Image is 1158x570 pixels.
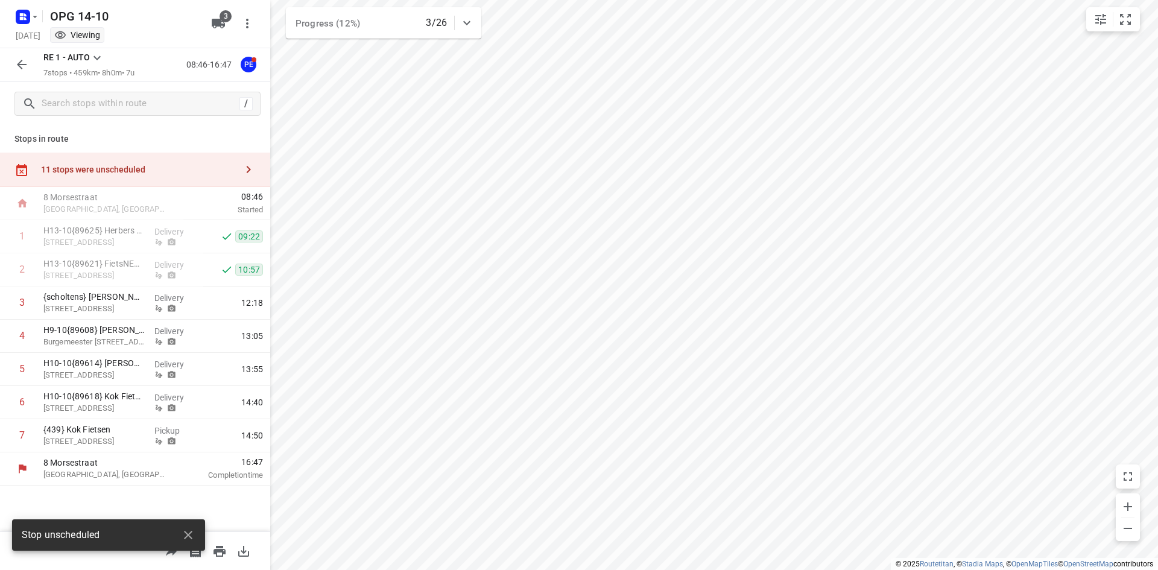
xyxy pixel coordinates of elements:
[19,363,25,375] div: 5
[183,191,263,203] span: 08:46
[206,11,230,36] button: 3
[19,330,25,341] div: 4
[920,560,954,568] a: Routetitan
[1113,7,1137,31] button: Fit zoom
[235,11,259,36] button: More
[19,264,25,275] div: 2
[19,429,25,441] div: 7
[43,224,145,236] p: H13-10{89625} Herbers Tweewielers
[241,330,263,342] span: 13:05
[154,425,199,437] p: Pickup
[43,457,169,469] p: 8 Morsestraat
[14,133,256,145] p: Stops in route
[41,165,236,174] div: 11 stops were unscheduled
[54,29,100,41] div: You are currently in view mode. To make any changes, go to edit project.
[241,429,263,442] span: 14:50
[43,51,90,64] p: RE 1 - AUTO
[154,259,199,271] p: Delivery
[43,270,145,282] p: Nijverheidsweg 50, Barneveld
[232,545,256,556] span: Download route
[43,303,145,315] p: 35 Maatseheistraat, Volkel
[154,226,199,238] p: Delivery
[19,230,25,242] div: 1
[1089,7,1113,31] button: Map settings
[221,264,233,276] svg: Done
[43,469,169,481] p: [GEOGRAPHIC_DATA], [GEOGRAPHIC_DATA]
[22,528,100,542] span: Stop unscheduled
[42,95,239,113] input: Search stops within route
[43,369,145,381] p: [STREET_ADDRESS]
[186,59,236,71] p: 08:46-16:47
[239,97,253,110] div: /
[296,18,360,29] span: Progress (12%)
[43,258,145,270] p: H13-10{89621} FietsNED Marcel Rense (E-031)
[207,545,232,556] span: Print route
[426,16,447,30] p: 3/26
[1011,560,1058,568] a: OpenMapTiles
[43,236,145,249] p: [STREET_ADDRESS]
[183,456,263,468] span: 16:47
[286,7,481,39] div: Progress (12%)3/26
[1063,560,1113,568] a: OpenStreetMap
[43,324,145,336] p: H9-10{89608} Bas van Doorn Tweewielers B.V.
[241,396,263,408] span: 14:40
[220,10,232,22] span: 3
[43,203,169,215] p: [GEOGRAPHIC_DATA], [GEOGRAPHIC_DATA]
[43,357,145,369] p: H10-10{89614} Van Houwelingen Tweewielers B.V.
[43,435,145,448] p: [STREET_ADDRESS]
[43,390,145,402] p: H10-10{89618} Kok Fietsen Werkplaats
[154,325,199,337] p: Delivery
[43,336,145,348] p: Burgemeester van Houtplein 35, Vlijmen
[183,469,263,481] p: Completion time
[221,230,233,242] svg: Done
[241,297,263,309] span: 12:18
[43,402,145,414] p: [STREET_ADDRESS]
[43,191,169,203] p: 8 Morsestraat
[235,264,263,276] span: 10:57
[43,68,134,79] p: 7 stops • 459km • 8h0m • 7u
[241,363,263,375] span: 13:55
[1086,7,1140,31] div: small contained button group
[962,560,1003,568] a: Stadia Maps
[235,230,263,242] span: 09:22
[154,391,199,404] p: Delivery
[154,358,199,370] p: Delivery
[19,297,25,308] div: 3
[154,292,199,304] p: Delivery
[43,291,145,303] p: {scholtens} Markwin en Monique
[43,423,145,435] p: {439} Kok Fietsen
[19,396,25,408] div: 6
[183,204,263,216] p: Started
[896,560,1153,568] li: © 2025 , © , © © contributors
[236,59,261,70] span: Assigned to Pascal El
